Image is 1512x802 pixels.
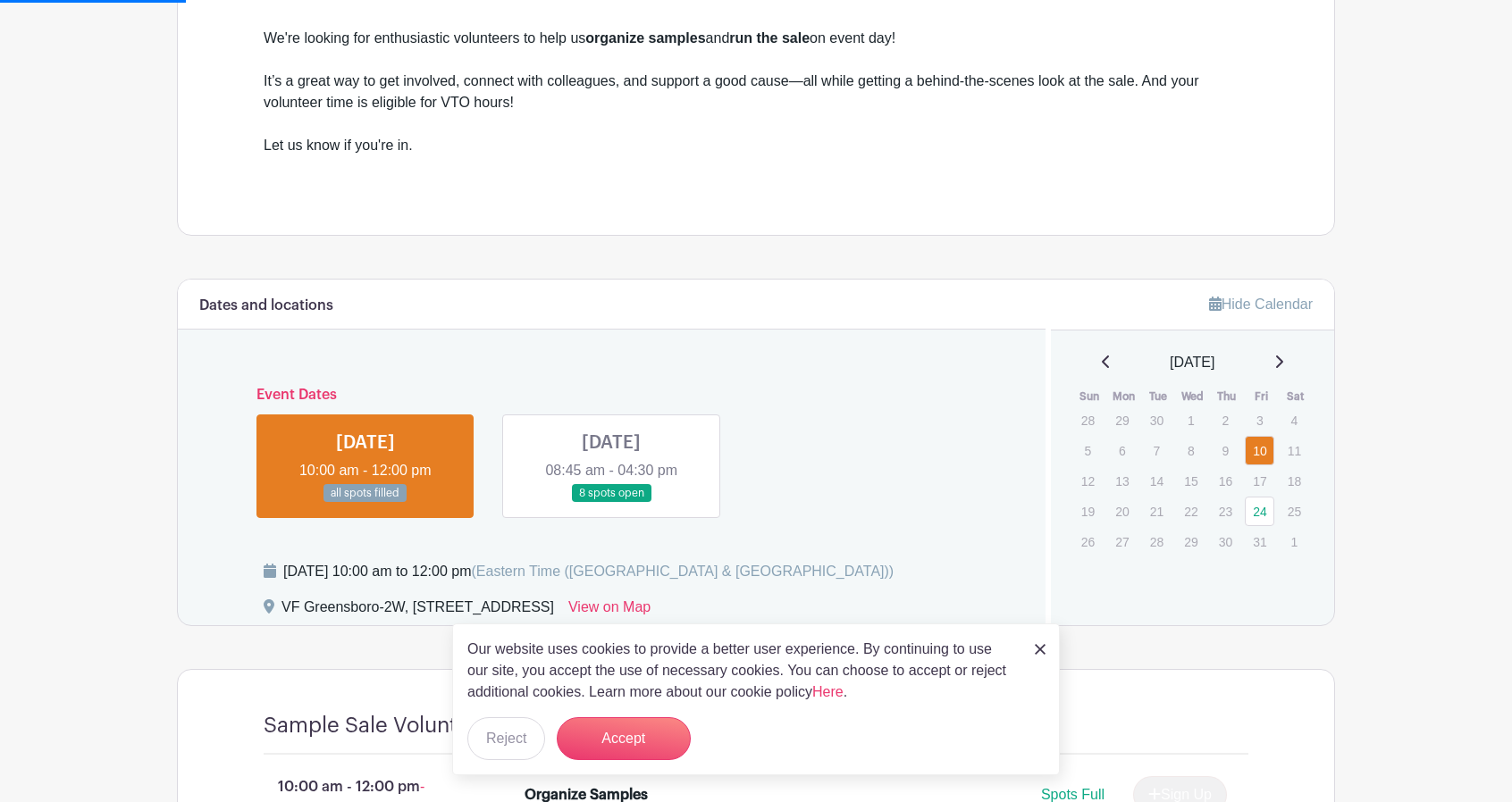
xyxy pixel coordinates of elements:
p: 17 [1245,467,1274,495]
p: 18 [1280,467,1309,495]
p: 31 [1245,528,1274,556]
a: View on Map [568,597,651,625]
th: Thu [1210,388,1245,405]
p: 27 [1107,528,1137,556]
th: Fri [1244,388,1279,405]
th: Tue [1141,388,1176,405]
p: 25 [1280,497,1309,525]
p: 30 [1211,528,1240,556]
div: Let us know if you're in. [264,135,1248,178]
div: VF Greensboro-2W, [STREET_ADDRESS] [281,597,554,625]
span: (Eastern Time ([GEOGRAPHIC_DATA] & [GEOGRAPHIC_DATA])) [471,564,894,579]
p: 9 [1211,437,1240,464]
h6: Dates and locations [199,297,333,314]
strong: run the sale [729,30,810,46]
p: 28 [1073,406,1103,434]
p: 1 [1176,406,1205,434]
p: 12 [1073,467,1103,495]
a: Here [812,684,844,699]
th: Sat [1279,388,1314,405]
th: Wed [1175,388,1210,405]
p: 13 [1107,467,1137,495]
p: 7 [1142,437,1172,464]
p: 2 [1211,406,1240,434]
p: 16 [1211,467,1240,495]
span: Spots Full [1041,787,1105,802]
p: 5 [1073,437,1103,464]
button: Accept [557,717,691,760]
a: Hide Calendar [1209,297,1313,312]
div: [DATE] 10:00 am to 12:00 pm [283,561,894,582]
h4: Sample Sale Volunteering [264,713,522,739]
p: 22 [1176,497,1205,525]
p: 14 [1142,467,1172,495]
p: Our website uses cookies to provide a better user experience. By continuing to use our site, you ... [467,639,1016,703]
p: 3 [1245,406,1274,434]
h6: Event Dates [242,387,981,404]
a: 24 [1245,497,1274,526]
p: 6 [1107,437,1137,464]
p: 23 [1211,497,1240,525]
img: close_button-5f87c8562297e5c2d7936805f587ecaba9071eb48480494691a3f1689db116b3.svg [1035,644,1046,655]
p: 1 [1280,528,1309,556]
span: [DATE] [1170,352,1214,373]
p: 30 [1142,406,1172,434]
button: Reject [467,717,545,760]
p: 4 [1280,406,1309,434]
p: 20 [1107,497,1137,525]
th: Sun [1072,388,1107,405]
p: 28 [1142,528,1172,556]
p: 21 [1142,497,1172,525]
div: We're looking for enthusiastic volunteers to help us and on event day! It’s a great way to get in... [264,28,1248,135]
strong: organize samples [585,30,705,46]
p: 11 [1280,437,1309,464]
th: Mon [1106,388,1141,405]
p: 15 [1176,467,1205,495]
p: 19 [1073,497,1103,525]
p: 8 [1176,437,1205,464]
p: 29 [1176,528,1205,556]
p: 26 [1073,528,1103,556]
a: 10 [1245,436,1274,465]
p: 29 [1107,406,1137,434]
